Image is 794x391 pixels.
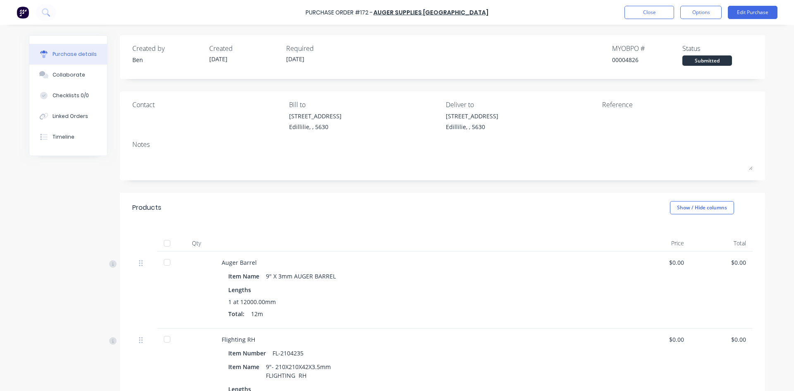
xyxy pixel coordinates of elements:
span: Total: [228,309,244,318]
div: Contact [132,100,283,110]
div: 9" X 3mm AUGER BARREL [266,270,336,282]
button: Edit Purchase [728,6,777,19]
div: Purchase details [53,50,97,58]
div: 00004826 [612,55,682,64]
button: Options [680,6,722,19]
div: Item Name [228,361,266,373]
div: Total [691,235,753,252]
div: [STREET_ADDRESS] [289,112,342,120]
button: Linked Orders [29,106,107,127]
div: Edillilie, , 5630 [446,122,498,131]
div: Reference [602,100,753,110]
img: Factory [17,6,29,19]
div: Products [132,203,161,213]
span: 1 at 12000.00mm [228,297,276,306]
div: Required [286,43,356,53]
div: Price [629,235,691,252]
div: 9"- 210X210X42X3.5mm FLIGHTING RH [266,361,332,381]
button: Purchase details [29,44,107,65]
span: Lengths [228,285,251,294]
div: Notes [132,139,753,149]
button: Checklists 0/0 [29,85,107,106]
div: MYOB PO # [612,43,682,53]
div: $0.00 [697,335,746,344]
div: Deliver to [446,100,596,110]
div: Created [209,43,280,53]
button: Timeline [29,127,107,147]
div: Flighting RH [222,335,622,344]
div: Auger Barrel [222,258,622,267]
div: Bill to [289,100,440,110]
div: FL-2104235 [273,347,304,359]
div: [STREET_ADDRESS] [446,112,498,120]
div: Created by [132,43,203,53]
span: 12m [251,309,263,318]
a: Auger Supplies [GEOGRAPHIC_DATA] [373,8,488,17]
div: $0.00 [635,258,684,267]
div: Edillilie, , 5630 [289,122,342,131]
div: Linked Orders [53,113,88,120]
div: Timeline [53,133,74,141]
div: Collaborate [53,71,85,79]
div: $0.00 [635,335,684,344]
div: Purchase Order #172 - [306,8,373,17]
button: Show / Hide columns [670,201,734,214]
div: Item Number [228,347,273,359]
div: Item Name [228,270,266,282]
div: Status [682,43,753,53]
button: Collaborate [29,65,107,85]
div: $0.00 [697,258,746,267]
div: Checklists 0/0 [53,92,89,99]
div: Ben [132,55,203,64]
div: Qty [178,235,215,252]
div: Submitted [682,55,732,66]
button: Close [624,6,674,19]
